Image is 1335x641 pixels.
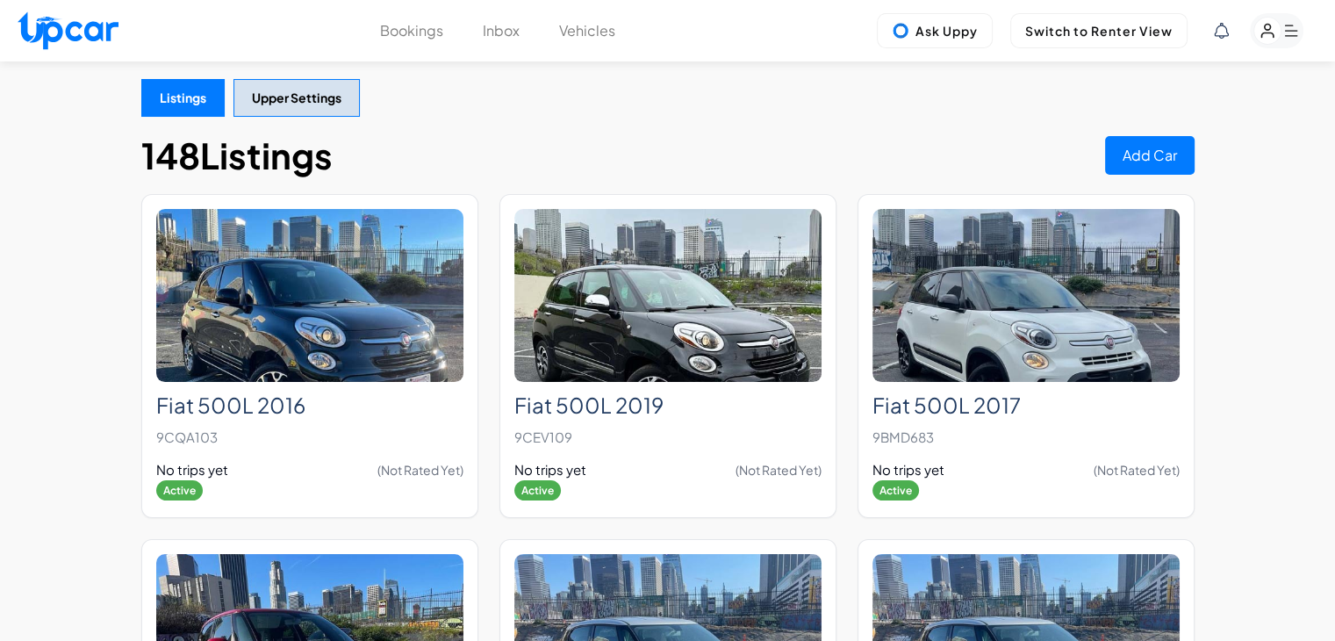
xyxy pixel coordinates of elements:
span: Active [872,480,919,501]
h2: Fiat 500L 2017 [872,393,1180,418]
button: Listings [141,79,225,117]
img: Fiat 500L 2019 [514,209,822,382]
h2: Fiat 500L 2019 [514,393,822,418]
button: Ask Uppy [877,13,993,48]
img: Uppy [892,22,909,40]
button: Vehicles [559,20,615,41]
button: Inbox [483,20,520,41]
span: (Not Rated Yet) [1094,461,1180,479]
img: Fiat 500L 2017 [872,209,1180,382]
span: Active [156,480,203,501]
span: (Not Rated Yet) [736,461,822,479]
span: No trips yet [872,460,944,480]
button: Add Car [1105,136,1195,175]
span: No trips yet [156,460,228,480]
span: No trips yet [514,460,586,480]
p: 9BMD683 [872,425,1180,450]
img: Upcar Logo [18,11,118,49]
span: Active [514,480,561,501]
button: Switch to Renter View [1010,13,1188,48]
button: Bookings [380,20,443,41]
h2: Fiat 500L 2016 [156,393,463,418]
p: 9CQA103 [156,425,463,450]
button: Upper Settings [233,79,360,117]
p: 9CEV109 [514,425,822,450]
h1: 148 Listings [141,134,333,176]
span: (Not Rated Yet) [377,461,463,479]
div: View Notifications [1214,23,1229,39]
img: Fiat 500L 2016 [156,209,463,382]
